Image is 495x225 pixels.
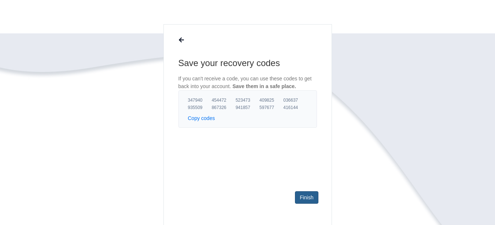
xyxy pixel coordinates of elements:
[188,97,212,103] span: 347940
[236,97,259,103] span: 523473
[178,75,317,90] p: If you can't receive a code, you can use these codes to get back into your account.
[295,191,318,204] a: Finish
[283,97,307,103] span: 036637
[259,97,283,103] span: 409825
[259,105,283,110] span: 597677
[212,97,236,103] span: 454472
[178,57,317,69] h1: Save your recovery codes
[232,83,296,89] span: Save them in a safe place.
[283,105,307,110] span: 416144
[188,115,215,122] button: Copy codes
[188,105,212,110] span: 935509
[212,105,236,110] span: 867326
[236,105,259,110] span: 941857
